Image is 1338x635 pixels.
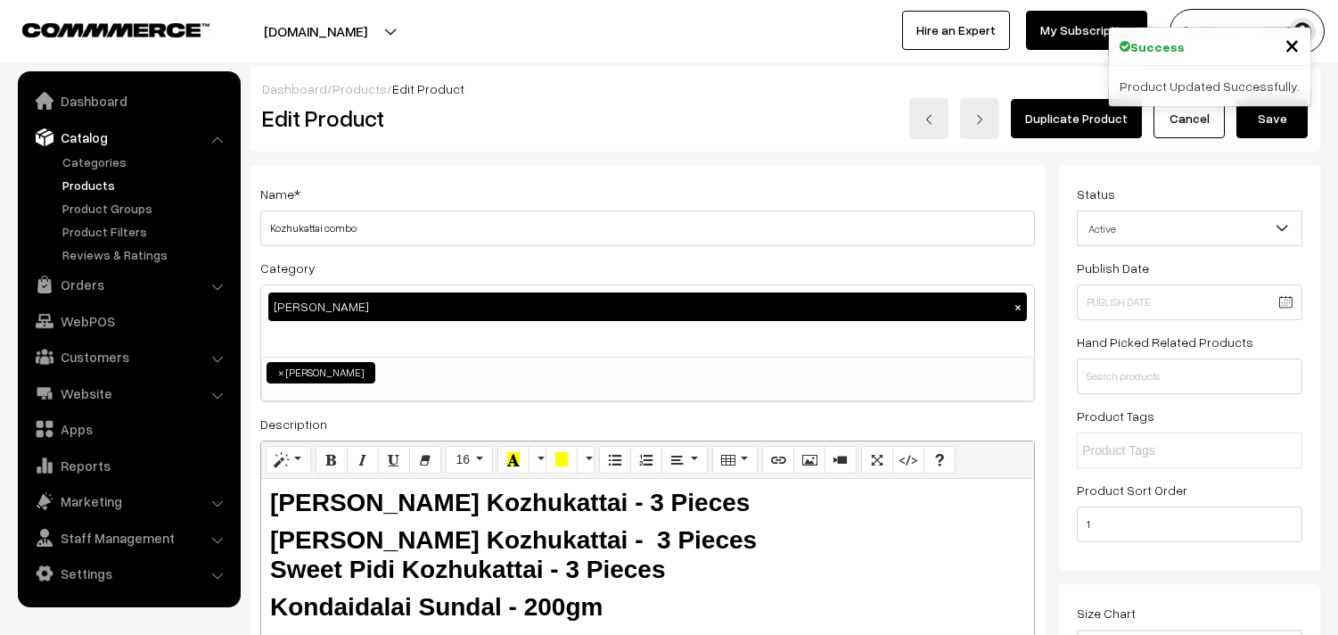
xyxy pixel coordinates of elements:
label: Name [260,185,300,203]
button: More Color [577,446,595,474]
button: Code View [892,446,924,474]
button: Save [1236,99,1308,138]
button: Help [923,446,956,474]
button: More Color [529,446,546,474]
b: Sweet Pidi Kozhukattai - 3 Pieces [270,556,665,583]
a: Categories [58,153,234,171]
button: Font Size [446,446,493,474]
button: Bold (CTRL+B) [316,446,348,474]
a: Reviews & Ratings [58,245,234,264]
button: [DOMAIN_NAME] [201,9,430,54]
label: Status [1077,185,1115,203]
button: Underline (CTRL+U) [378,446,410,474]
button: Video [825,446,857,474]
span: 16 [456,452,470,466]
div: / / [262,79,1308,98]
a: WebPOS [22,305,234,337]
a: Product Groups [58,199,234,218]
a: Products [332,81,387,96]
img: COMMMERCE [22,23,209,37]
strong: Success [1130,37,1185,56]
b: [PERSON_NAME] Kozhukattai - 3 Pieces [270,526,757,554]
a: Catalog [22,121,234,153]
button: Paragraph [661,446,707,474]
a: Product Filters [58,222,234,241]
a: Duplicate Product [1011,99,1142,138]
a: Apps [22,413,234,445]
button: Close [1285,31,1300,58]
a: Reports [22,449,234,482]
img: left-arrow.png [923,114,934,125]
label: Product Sort Order [1077,481,1187,499]
img: user [1289,18,1316,45]
button: Style [266,446,311,474]
input: Enter Number [1077,507,1302,542]
a: Products [58,176,234,194]
a: Dashboard [262,81,327,96]
a: Website [22,377,234,409]
button: Background Color [546,446,578,474]
span: × [1285,28,1300,61]
button: Remove Font Style (CTRL+\) [409,446,441,474]
button: Italic (CTRL+I) [347,446,379,474]
button: Ordered list (CTRL+SHIFT+NUM8) [630,446,662,474]
label: Publish Date [1077,259,1149,277]
button: Picture [793,446,825,474]
input: Search products [1077,359,1302,394]
b: [PERSON_NAME] Kozhukattai - 3 Pieces [270,489,750,516]
button: Link (CTRL+K) [762,446,794,474]
span: Edit Product [392,81,464,96]
label: Hand Picked Related Products [1077,333,1253,351]
label: Size Chart [1077,604,1136,623]
a: Customers [22,341,234,373]
button: Recent Color [497,446,529,474]
a: Staff Management [22,522,234,554]
button: × [1010,299,1026,315]
a: My Subscription [1026,11,1147,50]
a: Hire an Expert [902,11,1010,50]
a: Orders [22,268,234,301]
div: [PERSON_NAME] [268,293,1027,321]
div: Product Updated Successfully. [1109,66,1310,106]
input: Product Tags [1082,441,1238,460]
label: Description [260,415,327,433]
span: Active [1077,210,1302,246]
a: COMMMERCE [22,18,178,39]
h2: Edit Product [262,104,682,132]
button: Full Screen [861,446,893,474]
a: Dashboard [22,85,234,117]
a: Cancel [1153,99,1225,138]
b: Kondaidalai Sundal - 200gm [270,593,603,621]
button: Unordered list (CTRL+SHIFT+NUM7) [599,446,631,474]
a: Marketing [22,485,234,517]
img: right-arrow.png [974,114,985,125]
span: Active [1078,213,1301,244]
button: [PERSON_NAME] s… [1170,9,1325,54]
button: Table [712,446,758,474]
label: Product Tags [1077,407,1154,425]
input: Name [260,210,1035,246]
input: Publish Date [1077,285,1302,320]
a: Settings [22,557,234,590]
